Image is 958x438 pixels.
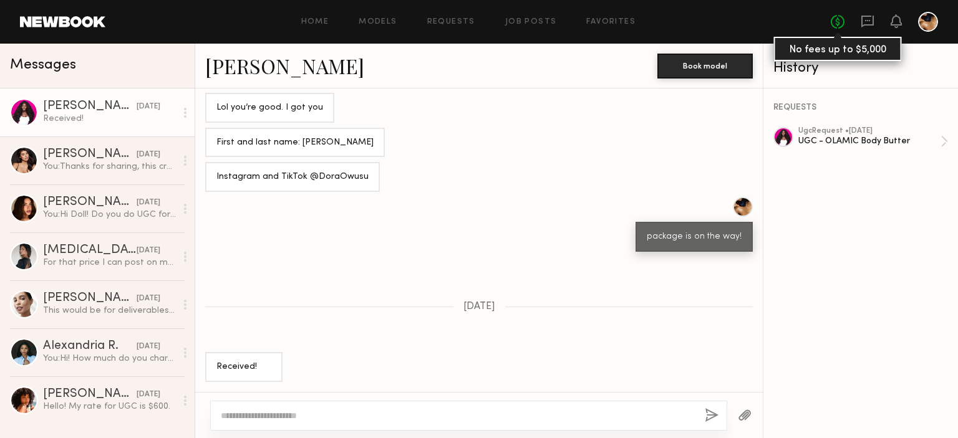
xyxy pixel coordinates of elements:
div: [DATE] [137,341,160,353]
div: [PERSON_NAME] [43,196,137,209]
a: Favorites [586,18,636,26]
div: History [773,61,948,75]
div: [PERSON_NAME] [43,148,137,161]
div: [PERSON_NAME] [43,388,137,401]
div: [PERSON_NAME] [43,100,137,113]
div: This would be for deliverables only and all the videos except for Cadillac, [PERSON_NAME] , and P... [43,305,176,317]
span: Messages [10,58,76,72]
a: Home [301,18,329,26]
a: Requests [427,18,475,26]
div: For that price I can post on my TikTok but for Instagram feed its $2500 [43,257,176,269]
div: Instagram and TikTok @DoraOwusu [216,170,369,184]
div: Lol you’re good. I got you [216,101,323,115]
div: [DATE] [137,293,160,305]
div: No fees up to $5,000 [774,37,902,61]
div: First and last name: [PERSON_NAME] [216,136,374,150]
button: Book model [657,54,753,79]
div: [DATE] [137,245,160,257]
div: [DATE] [137,101,160,113]
div: Received! [43,113,176,125]
a: Models [359,18,397,26]
a: [PERSON_NAME] [205,52,364,79]
div: You: Hi! How much do you charge for UGC? [43,353,176,364]
div: [DATE] [137,389,160,401]
div: You: Hi Doll! Do you do UGC for beauty brands? [43,209,176,221]
a: No fees up to $5,000 [831,15,844,29]
span: [DATE] [463,302,495,312]
a: ugcRequest •[DATE]UGC - OLAMIC Body Butter [798,127,948,156]
div: [DATE] [137,149,160,161]
div: [DATE] [137,197,160,209]
div: Received! [216,360,271,374]
div: Hello! My rate for UGC is $600. [43,401,176,412]
a: Book model [657,60,753,70]
div: You: Thanks for sharing, this creator is great. $800 is a bit more than we budgeted, so pls allow... [43,161,176,173]
div: ugc Request • [DATE] [798,127,941,135]
div: package is on the way! [647,230,742,244]
div: [MEDICAL_DATA][PERSON_NAME] [43,244,137,257]
a: Job Posts [505,18,557,26]
div: REQUESTS [773,103,948,112]
div: UGC - OLAMIC Body Butter [798,135,941,147]
div: [PERSON_NAME] [43,292,137,305]
div: Alexandria R. [43,340,137,353]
